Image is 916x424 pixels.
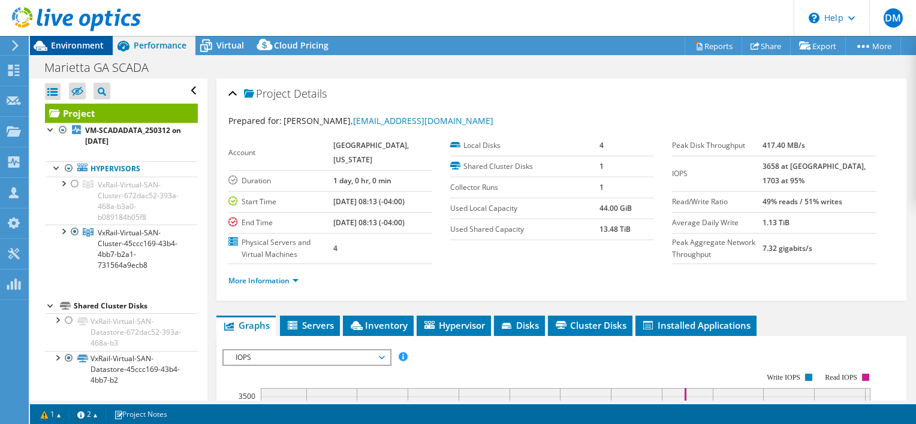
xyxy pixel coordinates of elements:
b: 49% reads / 51% writes [763,196,842,207]
a: VxRail-Virtual-SAN-Datastore-672dac52-393a-468a-b3 [45,313,198,350]
b: 417.40 MB/s [763,140,805,150]
text: Read IOPS [825,373,857,381]
label: Collector Runs [450,181,599,193]
b: [DATE] 08:13 (-04:00) [333,217,405,228]
label: Shared Cluster Disks [450,160,599,172]
span: Cloud Pricing [274,40,329,51]
label: Peak Aggregate Network Throughput [672,237,763,261]
label: Start Time [228,196,334,208]
div: Shared Cluster Disks [74,299,198,313]
a: 1 [32,407,70,422]
b: [GEOGRAPHIC_DATA], [US_STATE] [333,140,409,165]
span: VxRail-Virtual-SAN-Cluster-672dac52-393a-468a-b3a0-b089184b05f8 [98,180,179,222]
a: Share [742,37,791,55]
span: Inventory [349,319,408,331]
span: Project [244,88,291,100]
span: Hypervisor [423,319,485,331]
b: 4 [599,140,604,150]
span: Cluster Disks [554,319,626,331]
a: More Information [228,275,299,286]
label: Used Shared Capacity [450,223,599,235]
span: [PERSON_NAME], [284,115,493,126]
a: VxRail-Virtual-SAN-Datastore-45ccc169-43b4-4bb7-b2 [45,351,198,388]
a: Export [790,37,846,55]
svg: \n [809,13,819,23]
label: Physical Servers and Virtual Machines [228,237,334,261]
a: Reports [685,37,742,55]
label: IOPS [672,168,763,180]
a: 2 [69,407,106,422]
span: Details [294,86,327,101]
a: More [845,37,901,55]
h1: Marietta GA SCADA [39,61,167,74]
span: VxRail-Virtual-SAN-Cluster-45ccc169-43b4-4bb7-b2a1-731564a9ecb8 [98,228,177,270]
span: Graphs [222,319,270,331]
label: Peak Disk Throughput [672,140,763,152]
label: Local Disks [450,140,599,152]
label: End Time [228,217,334,229]
b: 13.48 TiB [599,224,631,234]
span: Servers [286,319,334,331]
a: [EMAIL_ADDRESS][DOMAIN_NAME] [353,115,493,126]
b: 1 [599,182,604,192]
span: Virtual [216,40,244,51]
label: Prepared for: [228,115,282,126]
a: VxRail-Virtual-SAN-Cluster-672dac52-393a-468a-b3a0-b089184b05f8 [45,177,198,225]
a: VxRail-Virtual-SAN-Cluster-45ccc169-43b4-4bb7-b2a1-731564a9ecb8 [45,225,198,272]
b: VM-SCADADATA_250312 on [DATE] [85,125,181,146]
span: Disks [500,319,539,331]
a: Project [45,104,198,123]
a: Project Notes [106,407,176,422]
b: 1 [599,161,604,171]
a: VM-SCADADATA_250312 on [DATE] [45,123,198,149]
b: [DATE] 08:13 (-04:00) [333,196,405,207]
label: Duration [228,175,334,187]
b: 1.13 TiB [763,217,790,228]
span: Environment [51,40,104,51]
label: Used Local Capacity [450,202,599,214]
a: Hypervisors [45,161,198,177]
span: Installed Applications [641,319,751,331]
b: 4 [333,243,338,253]
b: 1 day, 0 hr, 0 min [333,175,391,186]
b: 7.32 gigabits/s [763,243,812,253]
b: 44.00 GiB [599,203,632,213]
label: Account [228,147,334,159]
text: Write IOPS [767,373,800,381]
span: Performance [134,40,186,51]
span: DM [884,8,903,28]
b: 3658 at [GEOGRAPHIC_DATA], 1703 at 95% [763,161,866,186]
span: IOPS [230,350,384,365]
label: Average Daily Write [672,217,763,229]
label: Read/Write Ratio [672,196,763,208]
text: 3500 [239,391,255,401]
